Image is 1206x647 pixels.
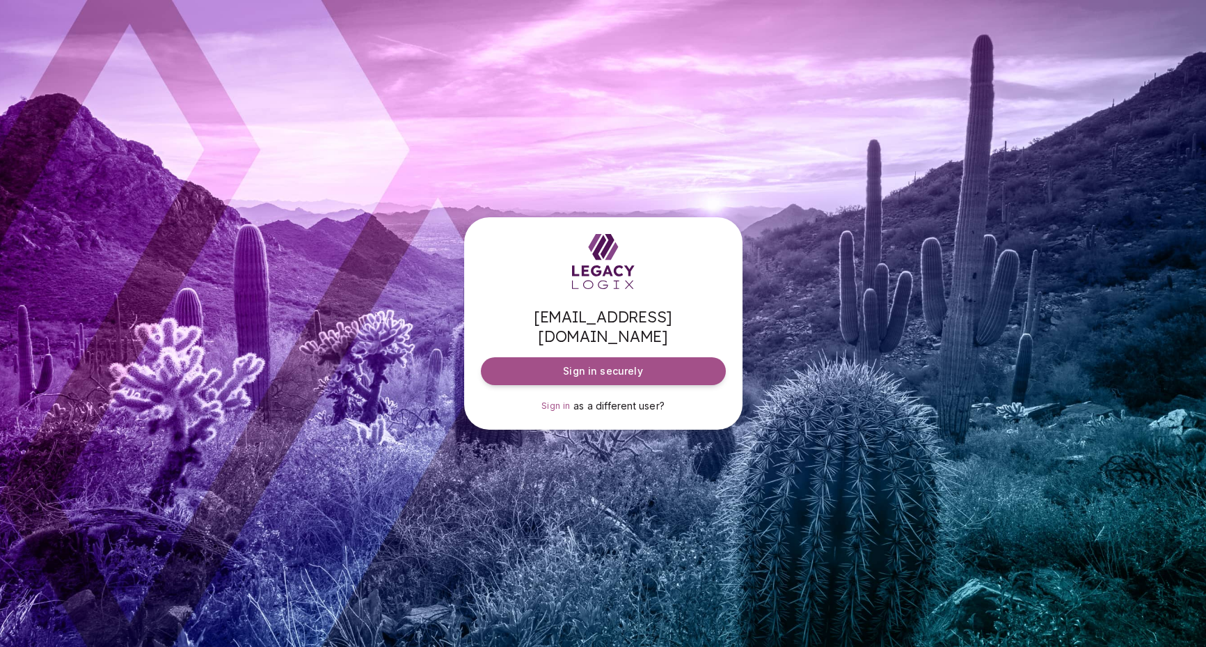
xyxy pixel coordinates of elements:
[563,364,642,378] span: Sign in securely
[541,399,571,413] a: Sign in
[481,307,726,346] span: [EMAIL_ADDRESS][DOMAIN_NAME]
[481,357,726,385] button: Sign in securely
[541,400,571,411] span: Sign in
[573,400,665,412] span: as a different user?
